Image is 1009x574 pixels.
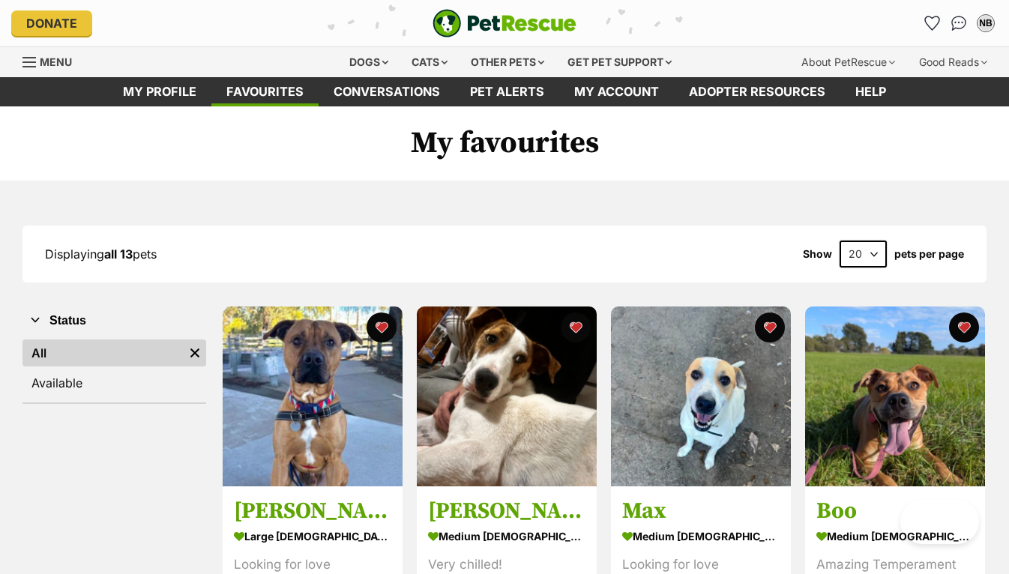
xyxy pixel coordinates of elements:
[978,16,993,31] div: NB
[367,312,397,342] button: favourite
[428,526,585,548] div: medium [DEMOGRAPHIC_DATA] Dog
[900,499,979,544] iframe: Help Scout Beacon - Open
[920,11,998,35] ul: Account quick links
[104,247,133,262] strong: all 13
[11,10,92,36] a: Donate
[460,47,555,77] div: Other pets
[40,55,72,68] span: Menu
[951,16,967,31] img: chat-41dd97257d64d25036548639549fe6c8038ab92f7586957e7f3b1b290dea8141.svg
[816,498,974,526] h3: Boo
[559,77,674,106] a: My account
[417,306,597,486] img: Hank
[557,47,682,77] div: Get pet support
[211,77,319,106] a: Favourites
[339,47,399,77] div: Dogs
[234,498,391,526] h3: [PERSON_NAME]
[805,306,985,486] img: Boo
[223,306,403,486] img: Lawson
[622,498,780,526] h3: Max
[803,248,832,260] span: Show
[840,77,901,106] a: Help
[428,498,585,526] h3: [PERSON_NAME]
[622,526,780,548] div: medium [DEMOGRAPHIC_DATA] Dog
[611,306,791,486] img: Max
[108,77,211,106] a: My profile
[22,339,184,366] a: All
[184,339,206,366] a: Remove filter
[455,77,559,106] a: Pet alerts
[894,248,964,260] label: pets per page
[433,9,576,37] img: logo-e224e6f780fb5917bec1dbf3a21bbac754714ae5b6737aabdf751b685950b380.svg
[949,312,979,342] button: favourite
[791,47,906,77] div: About PetRescue
[22,336,206,402] div: Status
[909,47,998,77] div: Good Reads
[234,526,391,548] div: large [DEMOGRAPHIC_DATA] Dog
[755,312,785,342] button: favourite
[22,369,206,396] a: Available
[319,77,455,106] a: conversations
[816,526,974,548] div: medium [DEMOGRAPHIC_DATA] Dog
[974,11,998,35] button: My account
[401,47,458,77] div: Cats
[561,312,591,342] button: favourite
[22,311,206,330] button: Status
[947,11,971,35] a: Conversations
[674,77,840,106] a: Adopter resources
[433,9,576,37] a: PetRescue
[45,247,157,262] span: Displaying pets
[920,11,944,35] a: Favourites
[22,47,82,74] a: Menu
